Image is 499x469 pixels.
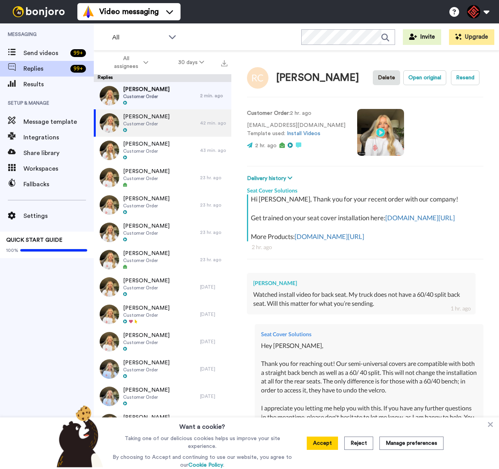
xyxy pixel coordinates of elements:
a: [PERSON_NAME]Customer Order23 hr. ago [94,246,231,273]
img: b7f6ba53-0367-41dc-a25e-fd20a2578b64-thumb.jpg [100,223,119,242]
div: Replies [94,74,231,82]
img: bj-logo-header-white.svg [9,6,68,17]
a: [PERSON_NAME]Customer Order23 hr. ago [94,219,231,246]
img: be767059-a3c9-4639-ac7a-c5fb3334f861-thumb.jpg [100,113,119,133]
p: : 2 hr. ago [247,109,345,118]
a: [PERSON_NAME]Customer Order[DATE] [94,328,231,355]
div: 2 hr. ago [252,243,479,251]
span: QUICK START GUIDE [6,237,63,243]
span: Customer Order [123,394,170,400]
span: [PERSON_NAME] [123,222,170,230]
span: [PERSON_NAME] [123,113,170,121]
div: 23 hr. ago [200,202,227,208]
span: Fallbacks [23,180,94,189]
img: 414c3149-51f2-4289-a581-475af556b4ba-thumb.jpg [100,332,119,351]
span: Video messaging [99,6,159,17]
span: Replies [23,64,67,73]
span: [PERSON_NAME] [123,86,170,93]
img: df15f537-7590-4922-902a-a0f9944ab2ee-thumb.jpg [100,305,119,324]
p: By choosing to Accept and continuing to use our website, you agree to our . [111,453,294,469]
div: [DATE] [200,339,227,345]
button: Export all results that match these filters now. [219,57,230,68]
img: bear-with-cookie.png [50,405,107,467]
p: [EMAIL_ADDRESS][DOMAIN_NAME] Template used: [247,121,345,138]
p: Taking one of our delicious cookies helps us improve your site experience. [111,435,294,450]
button: Delivery history [247,174,295,183]
div: [DATE] [200,393,227,399]
a: [PERSON_NAME]Customer Order[DATE] [94,273,231,301]
div: Watched install video for back seat. My truck does not have a 60/40 split back seat. Will this ma... [253,290,469,308]
span: 100% [6,247,18,253]
span: Settings [23,211,94,221]
a: [PERSON_NAME]Customer Order[DATE] [94,301,231,328]
span: Customer Order [123,312,170,318]
span: [PERSON_NAME] [123,277,170,285]
img: 8bcfc43e-1667-48b4-b98d-a95b4b90bcdb-thumb.jpg [100,414,119,433]
div: 23 hr. ago [200,257,227,263]
button: Accept [307,437,338,450]
strong: Customer Order [247,111,289,116]
span: [PERSON_NAME] [123,359,170,367]
span: Customer Order [123,257,170,264]
button: 30 days [163,55,219,70]
div: Hi [PERSON_NAME], Thank you for your recent order with our company! Get trained on your seat cove... [251,194,481,241]
span: Customer Order [123,230,170,236]
a: [PERSON_NAME]Customer Order[DATE] [94,410,231,437]
div: [DATE] [200,284,227,290]
span: Customer Order [123,121,170,127]
button: All assignees [95,52,163,73]
a: [PERSON_NAME]Customer Order2 min. ago [94,82,231,109]
div: [PERSON_NAME] [253,279,469,287]
a: [PERSON_NAME]Customer Order43 min. ago [94,137,231,164]
span: [PERSON_NAME] [123,386,170,394]
span: Customer Order [123,285,170,291]
span: Customer Order [123,203,170,209]
button: Invite [403,29,441,45]
span: All [112,33,165,42]
span: Customer Order [123,367,170,373]
div: 99 + [70,65,86,73]
img: 487fa981-8d89-4f96-a4d8-f79478322a92-thumb.jpg [100,359,119,379]
a: Cookie Policy [188,462,223,468]
a: [PERSON_NAME]Customer Order[DATE] [94,383,231,410]
img: Image of Ricky Chandler [247,67,268,89]
div: 23 hr. ago [200,175,227,181]
button: Resend [451,70,479,85]
img: d84a321f-c621-4764-94b4-ac8b4e4b7995-thumb.jpg [100,195,119,215]
a: [PERSON_NAME]Customer Order42 min. ago [94,109,231,137]
span: Customer Order [123,93,170,100]
span: [PERSON_NAME] [123,168,170,175]
img: export.svg [221,60,227,66]
div: 99 + [70,49,86,57]
span: [PERSON_NAME] [123,250,170,257]
div: Seat Cover Solutions [247,183,483,194]
div: 1 hr. ago [451,305,471,312]
span: Share library [23,148,94,158]
div: 2 min. ago [200,93,227,99]
span: [PERSON_NAME] [123,414,170,421]
div: [DATE] [200,311,227,317]
a: [PERSON_NAME]Customer Order23 hr. ago [94,191,231,219]
span: Integrations [23,133,94,142]
span: [PERSON_NAME] [123,304,170,312]
button: Reject [344,437,373,450]
div: [PERSON_NAME] [276,72,359,84]
span: 2 hr. ago [255,143,277,148]
img: 96e7cb33-0ad0-4b88-82f8-5b0011c9af66-thumb.jpg [100,86,119,105]
div: 42 min. ago [200,120,227,126]
span: All assignees [110,55,142,70]
span: [PERSON_NAME] [123,195,170,203]
div: 23 hr. ago [200,229,227,235]
span: Customer Order [123,339,170,346]
span: Customer Order [123,175,170,182]
span: Results [23,80,94,89]
a: [DOMAIN_NAME][URL] [385,214,455,222]
button: Upgrade [449,29,494,45]
h3: Want a cookie? [179,417,225,432]
button: Delete [373,70,400,85]
img: 6e0c3069-4f5c-42a0-9457-04a6ac15c5da-thumb.jpg [100,168,119,187]
img: vm-color.svg [82,5,95,18]
a: [PERSON_NAME]Customer Order[DATE] [94,355,231,383]
span: Customer Order [123,148,170,154]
